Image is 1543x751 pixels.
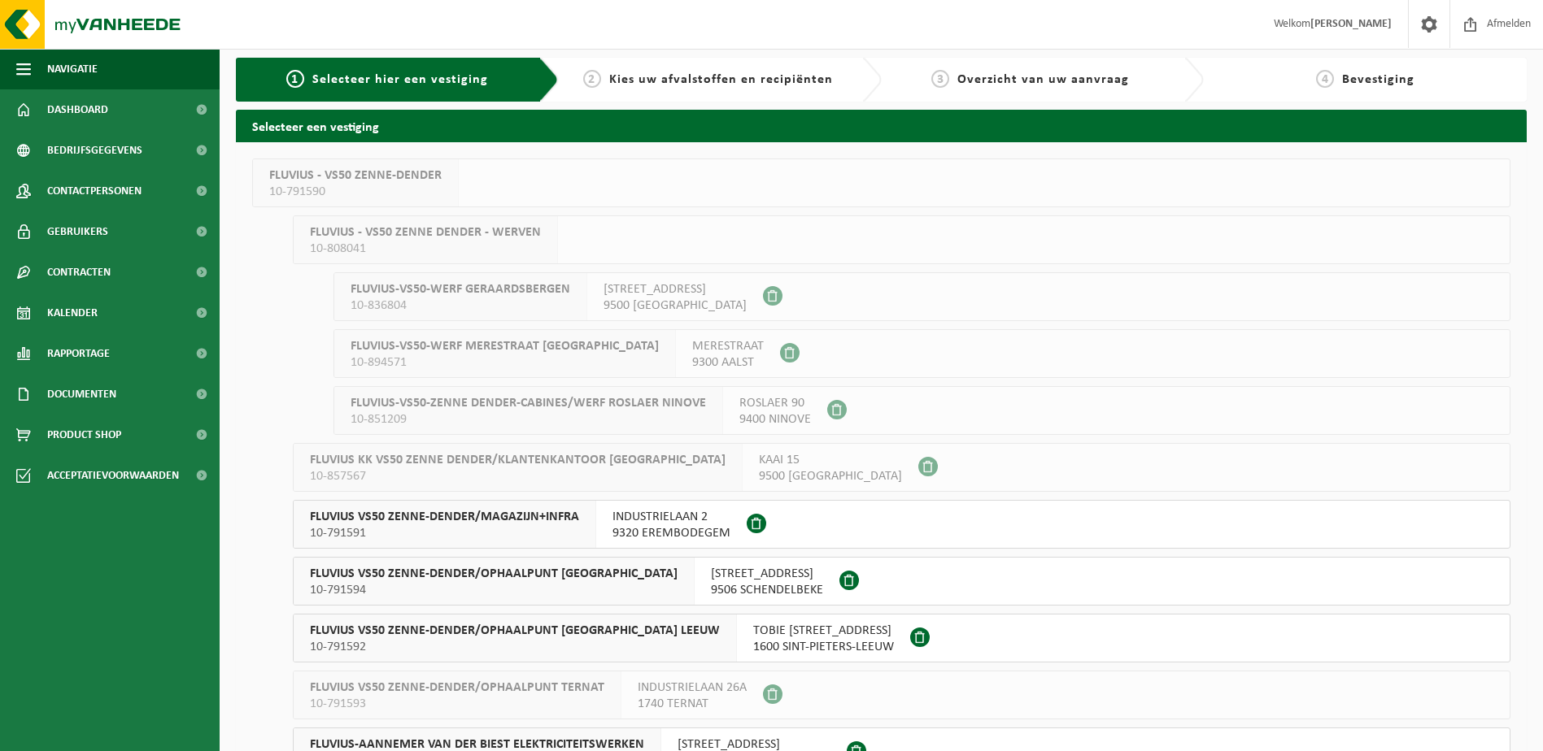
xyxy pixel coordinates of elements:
span: Bedrijfsgegevens [47,130,142,171]
span: 10-791590 [269,184,442,200]
span: MERESTRAAT [692,338,764,354]
span: TOBIE [STREET_ADDRESS] [753,623,894,639]
span: 9400 NINOVE [739,411,811,428]
span: Dashboard [47,89,108,130]
span: Rapportage [47,333,110,374]
span: 9300 AALST [692,354,764,371]
span: Overzicht van uw aanvraag [957,73,1129,86]
span: 10-791591 [310,525,579,541]
span: Kalender [47,293,98,333]
span: [STREET_ADDRESS] [604,281,747,297]
span: 10-791592 [310,639,720,655]
span: FLUVIUS-VS50-ZENNE DENDER-CABINES/WERF ROSLAER NINOVE [351,395,706,411]
span: FLUVIUS - VS50 ZENNE DENDER - WERVEN [310,224,541,241]
span: 10-894571 [351,354,659,371]
span: ROSLAER 90 [739,395,811,411]
span: INDUSTRIELAAN 2 [612,509,730,525]
span: Navigatie [47,49,98,89]
span: 2 [583,70,601,88]
span: 1740 TERNAT [638,696,747,712]
h2: Selecteer een vestiging [236,110,1527,141]
button: FLUVIUS VS50 ZENNE-DENDER/MAGAZIJN+INFRA 10-791591 INDUSTRIELAAN 29320 EREMBODEGEM [293,500,1510,549]
span: 10-791594 [310,582,678,598]
span: Gebruikers [47,211,108,252]
span: FLUVIUS-VS50-WERF MERESTRAAT [GEOGRAPHIC_DATA] [351,338,659,354]
span: KAAI 15 [759,452,902,468]
button: FLUVIUS VS50 ZENNE-DENDER/OPHAALPUNT [GEOGRAPHIC_DATA] 10-791594 [STREET_ADDRESS]9506 SCHENDELBEKE [293,557,1510,606]
span: 4 [1316,70,1334,88]
span: 10-857567 [310,468,726,484]
span: 10-791593 [310,696,604,712]
span: 3 [931,70,949,88]
span: 9500 [GEOGRAPHIC_DATA] [604,297,747,314]
span: FLUVIUS VS50 ZENNE-DENDER/OPHAALPUNT [GEOGRAPHIC_DATA] LEEUW [310,623,720,639]
span: 10-836804 [351,297,570,314]
span: Acceptatievoorwaarden [47,455,179,496]
span: 9500 [GEOGRAPHIC_DATA] [759,468,902,484]
span: INDUSTRIELAAN 26A [638,679,747,696]
span: 10-851209 [351,411,706,428]
span: FLUVIUS VS50 ZENNE-DENDER/OPHAALPUNT TERNAT [310,679,604,696]
span: Documenten [47,374,116,415]
span: FLUVIUS VS50 ZENNE-DENDER/MAGAZIJN+INFRA [310,509,579,525]
span: Contactpersonen [47,171,142,211]
span: Product Shop [47,415,121,455]
span: 1600 SINT-PIETERS-LEEUW [753,639,894,655]
span: Contracten [47,252,111,293]
span: 10-808041 [310,241,541,257]
span: Selecteer hier een vestiging [312,73,488,86]
span: Bevestiging [1342,73,1414,86]
span: FLUVIUS VS50 ZENNE-DENDER/OPHAALPUNT [GEOGRAPHIC_DATA] [310,566,678,582]
span: Kies uw afvalstoffen en recipiënten [609,73,833,86]
span: FLUVIUS-VS50-WERF GERAARDSBERGEN [351,281,570,297]
span: FLUVIUS - VS50 ZENNE-DENDER [269,167,442,184]
span: 9320 EREMBODEGEM [612,525,730,541]
button: FLUVIUS VS50 ZENNE-DENDER/OPHAALPUNT [GEOGRAPHIC_DATA] LEEUW 10-791592 TOBIE [STREET_ADDRESS]1600... [293,614,1510,662]
span: 9506 SCHENDELBEKE [711,582,823,598]
strong: [PERSON_NAME] [1310,18,1392,30]
span: [STREET_ADDRESS] [711,566,823,582]
span: 1 [286,70,304,88]
span: FLUVIUS KK VS50 ZENNE DENDER/KLANTENKANTOOR [GEOGRAPHIC_DATA] [310,452,726,468]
